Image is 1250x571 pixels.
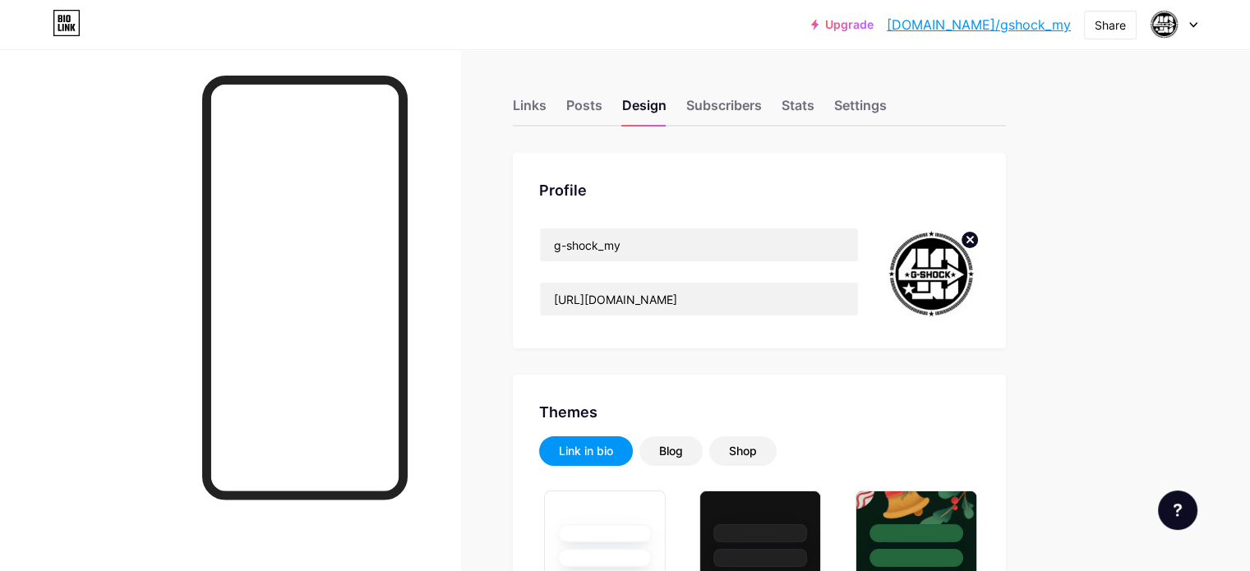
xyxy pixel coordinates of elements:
div: Design [622,95,667,125]
div: Link in bio [559,443,613,459]
div: Posts [566,95,602,125]
div: Share [1095,16,1126,34]
div: Blog [659,443,683,459]
div: Shop [729,443,757,459]
div: Settings [834,95,887,125]
div: Stats [782,95,814,125]
input: Name [540,228,858,261]
div: Themes [539,401,980,423]
div: Profile [539,179,980,201]
a: Upgrade [811,18,874,31]
img: gshock_my [885,228,980,322]
input: Bio [540,283,858,315]
img: gshock_my [1149,9,1180,40]
a: [DOMAIN_NAME]/gshock_my [887,15,1071,35]
div: Links [513,95,547,125]
div: Subscribers [686,95,762,125]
